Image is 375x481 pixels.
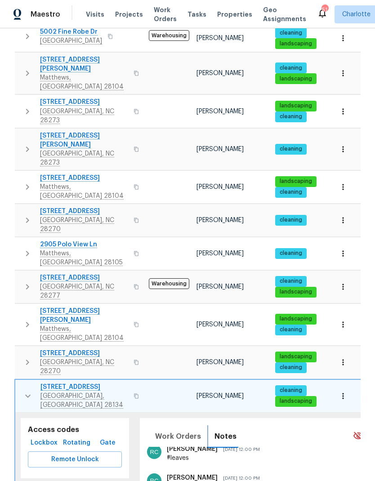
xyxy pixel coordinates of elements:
span: cleaning [276,326,306,334]
span: Maestro [31,10,60,19]
button: Rotating [60,435,93,451]
span: cleaning [276,249,306,257]
span: [PERSON_NAME] [167,446,218,452]
span: cleaning [276,277,306,285]
button: Remote Unlock [28,451,122,468]
span: [PERSON_NAME] [196,359,244,365]
span: Work Orders [155,430,201,443]
span: Warehousing [149,30,189,41]
span: [DATE] 12:00 PM [218,447,260,452]
button: Gate [93,435,122,451]
span: [PERSON_NAME] [196,146,244,152]
span: Visits [86,10,104,19]
span: [PERSON_NAME] [196,321,244,328]
span: landscaping [276,353,316,361]
span: Warehousing [149,278,189,289]
span: [PERSON_NAME] [196,250,244,257]
span: Tasks [187,11,206,18]
span: cleaning [276,364,306,371]
img: Ryan Craven [147,445,161,459]
span: landscaping [276,397,316,405]
div: 51 [321,5,328,14]
span: [PERSON_NAME] [196,217,244,223]
span: landscaping [276,102,316,110]
span: landscaping [276,75,316,83]
span: Charlotte [342,10,371,19]
span: Rotating [64,437,89,449]
span: [PERSON_NAME] [196,284,244,290]
span: Projects [115,10,143,19]
span: [PERSON_NAME] [167,475,218,481]
span: Gate [97,437,118,449]
span: cleaning [276,145,306,153]
span: cleaning [276,64,306,72]
span: Geo Assignments [263,5,306,23]
span: cleaning [276,29,306,37]
span: [DATE] 12:00 PM [218,476,260,481]
span: cleaning [276,216,306,224]
span: landscaping [276,178,316,185]
span: Work Orders [154,5,177,23]
h5: Access codes [28,425,122,435]
span: landscaping [276,40,316,48]
span: [PERSON_NAME] [196,70,244,76]
span: [PERSON_NAME] [196,393,244,399]
span: landscaping [276,288,316,296]
span: [PERSON_NAME] [196,108,244,115]
span: Properties [217,10,252,19]
span: Remote Unlock [35,454,115,465]
span: cleaning [276,387,306,394]
button: Lockbox [28,435,60,451]
span: cleaning [276,113,306,120]
span: [PERSON_NAME] [196,184,244,190]
span: cleaning [276,188,306,196]
span: Notes [214,430,237,443]
span: [PERSON_NAME] [196,35,244,41]
span: Lockbox [31,437,57,449]
span: landscaping [276,315,316,323]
